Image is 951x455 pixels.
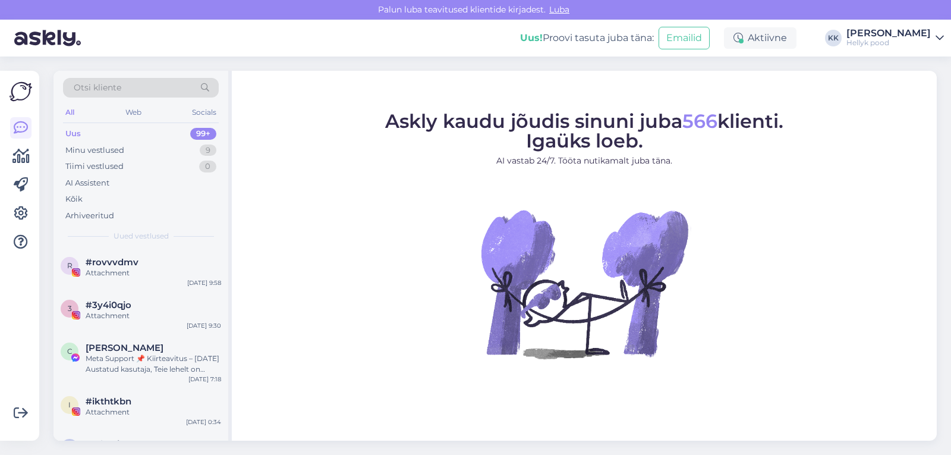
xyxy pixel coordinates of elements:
div: [DATE] 7:18 [188,375,221,384]
div: Attachment [86,268,221,278]
b: Uus! [520,32,543,43]
div: [DATE] 9:58 [187,278,221,287]
div: Hellyk pood [846,38,931,48]
span: Uued vestlused [114,231,169,241]
span: Clara Dongo [86,343,163,353]
span: #ikthtkbn [86,396,131,407]
div: Arhiveeritud [65,210,114,222]
span: #rovvvdmv [86,257,138,268]
div: [PERSON_NAME] [846,29,931,38]
div: All [63,105,77,120]
div: Tiimi vestlused [65,161,124,172]
div: Attachment [86,310,221,321]
div: Socials [190,105,219,120]
img: Askly Logo [10,80,32,103]
span: 3 [68,304,72,313]
div: Kõik [65,193,83,205]
span: #wlpraikq [86,439,131,450]
span: Askly kaudu jõudis sinuni juba klienti. Igaüks loeb. [385,109,783,152]
span: Luba [546,4,573,15]
div: Attachment [86,407,221,418]
div: 99+ [190,128,216,140]
div: AI Assistent [65,177,109,189]
div: Minu vestlused [65,145,124,156]
div: Meta Support 📌 Kiirteavitus – [DATE] Austatud kasutaja, Teie lehelt on tuvastatud sisu, mis võib ... [86,353,221,375]
div: 9 [200,145,216,156]
span: i [68,400,71,409]
p: AI vastab 24/7. Tööta nutikamalt juba täna. [385,155,783,167]
button: Emailid [659,27,710,49]
span: #3y4i0qjo [86,300,131,310]
div: Proovi tasuta juba täna: [520,31,654,45]
span: C [67,347,73,356]
div: [DATE] 9:30 [187,321,221,330]
div: KK [825,30,842,46]
a: [PERSON_NAME]Hellyk pood [846,29,944,48]
div: 0 [199,161,216,172]
img: No Chat active [477,177,691,391]
span: r [67,261,73,270]
div: Web [123,105,144,120]
div: [DATE] 0:34 [186,418,221,426]
span: Otsi kliente [74,81,121,94]
div: Uus [65,128,81,140]
span: 566 [682,109,717,133]
div: Aktiivne [724,27,796,49]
